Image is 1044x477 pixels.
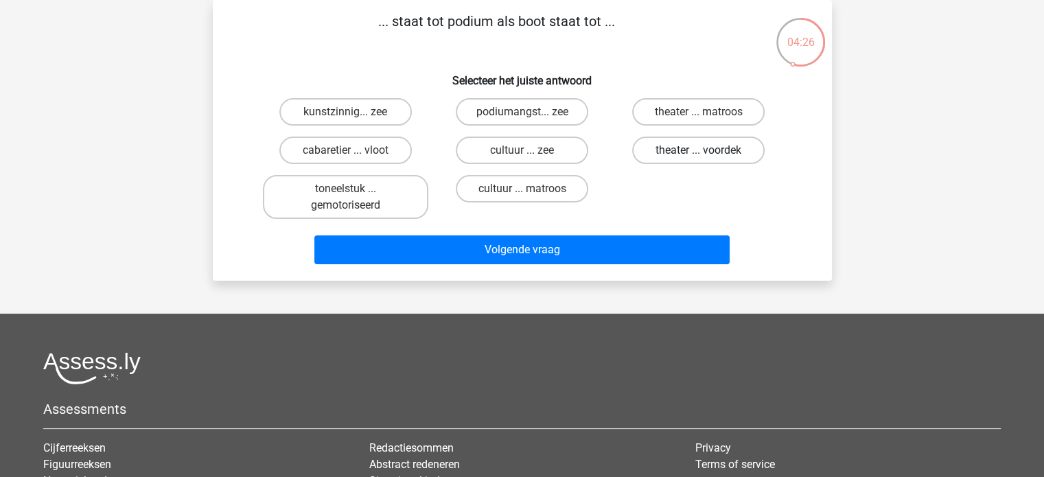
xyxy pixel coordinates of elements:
[235,63,810,87] h6: Selecteer het juiste antwoord
[43,458,111,471] a: Figuurreeksen
[369,458,460,471] a: Abstract redeneren
[632,137,765,164] label: theater ... voordek
[43,352,141,384] img: Assessly logo
[43,441,106,454] a: Cijferreeksen
[456,98,588,126] label: podiumangst... zee
[279,98,412,126] label: kunstzinnig... zee
[695,458,775,471] a: Terms of service
[632,98,765,126] label: theater ... matroos
[43,401,1001,417] h5: Assessments
[456,175,588,202] label: cultuur ... matroos
[775,16,826,51] div: 04:26
[235,11,758,52] p: ... staat tot podium als boot staat tot ...
[456,137,588,164] label: cultuur ... zee
[314,235,730,264] button: Volgende vraag
[369,441,454,454] a: Redactiesommen
[263,175,428,219] label: toneelstuk ... gemotoriseerd
[279,137,412,164] label: cabaretier ... vloot
[695,441,731,454] a: Privacy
